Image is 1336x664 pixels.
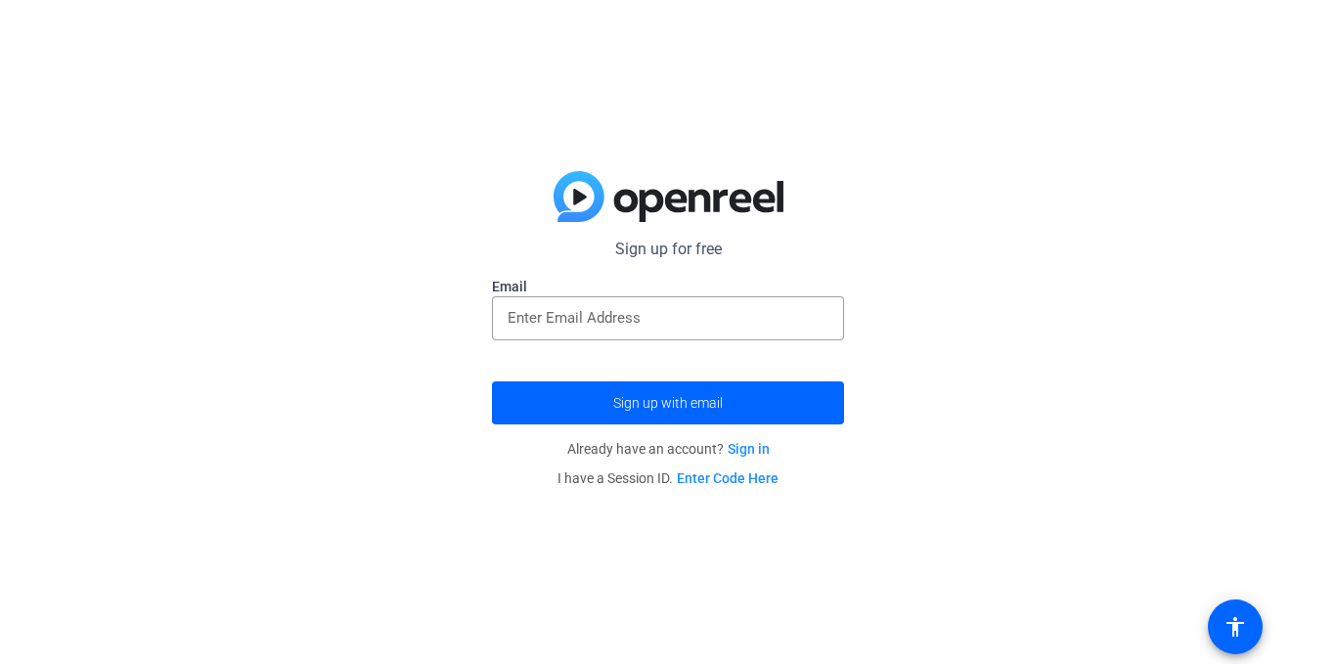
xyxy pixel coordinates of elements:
[677,470,779,486] a: Enter Code Here
[1224,615,1247,639] mat-icon: accessibility
[492,277,844,296] label: Email
[557,470,779,486] span: I have a Session ID.
[508,306,828,330] input: Enter Email Address
[567,441,770,457] span: Already have an account?
[728,441,770,457] a: Sign in
[492,381,844,424] button: Sign up with email
[554,171,783,222] img: blue-gradient.svg
[492,238,844,261] p: Sign up for free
